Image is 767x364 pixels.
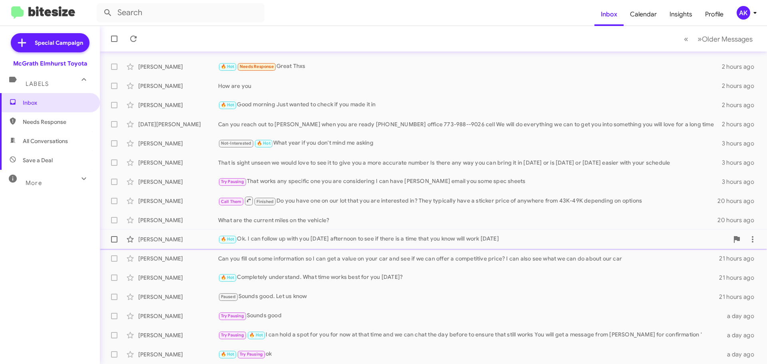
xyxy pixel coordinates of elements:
div: That is sight unseen we would love to see it to give you a more accurate number Is there any way ... [218,159,722,167]
span: Needs Response [23,118,91,126]
div: 20 hours ago [717,197,761,205]
div: 3 hours ago [722,178,761,186]
span: 🔥 Hot [221,237,234,242]
div: [PERSON_NAME] [138,82,218,90]
span: Paused [221,294,236,299]
div: What are the current miles on the vehicle? [218,216,717,224]
div: Ok. I can follow up with you [DATE] afternoon to see if there is a time that you know will work [... [218,235,729,244]
div: Great Thxs [218,62,722,71]
span: Special Campaign [35,39,83,47]
div: [PERSON_NAME] [138,159,218,167]
div: That works any specific one you are considering I can have [PERSON_NAME] email you some spec sheets [218,177,722,186]
span: 🔥 Hot [257,141,270,146]
span: 🔥 Hot [221,102,234,107]
div: 2 hours ago [722,63,761,71]
div: Sounds good [218,311,722,320]
div: 20 hours ago [717,216,761,224]
div: Sounds good. Let us know [218,292,719,301]
span: Labels [26,80,49,88]
div: [DATE][PERSON_NAME] [138,120,218,128]
div: a day ago [722,331,761,339]
div: 2 hours ago [722,101,761,109]
div: [PERSON_NAME] [138,197,218,205]
nav: Page navigation example [680,31,757,47]
span: 🔥 Hot [221,275,234,280]
div: ok [218,350,722,359]
div: 3 hours ago [722,159,761,167]
div: [PERSON_NAME] [138,312,218,320]
div: 21 hours ago [719,255,761,263]
div: AK [737,6,750,20]
span: Try Pausing [221,313,244,318]
a: Calendar [624,3,663,26]
span: 🔥 Hot [221,64,234,69]
div: Do you have one on our lot that you are interested in? They typically have a sticker price of any... [218,196,717,206]
a: Profile [699,3,730,26]
input: Search [97,3,264,22]
div: Completely understand. What time works best for you [DATE]? [218,273,719,282]
div: [PERSON_NAME] [138,101,218,109]
span: Try Pausing [240,352,263,357]
div: Can you reach out to [PERSON_NAME] when you are ready [PHONE_NUMBER] office 773-988--9026 cell We... [218,120,722,128]
div: Good morning Just wanted to check if you made it in [218,100,722,109]
div: Can you fill out some information so I can get a value on your car and see if we can offer a comp... [218,255,719,263]
button: Previous [679,31,693,47]
div: 21 hours ago [719,293,761,301]
span: Finished [256,199,274,204]
div: [PERSON_NAME] [138,216,218,224]
span: « [684,34,688,44]
div: [PERSON_NAME] [138,63,218,71]
a: Inbox [594,3,624,26]
button: Next [693,31,757,47]
div: What year if you don't mind me asking [218,139,722,148]
span: Try Pausing [221,332,244,338]
div: I can hold a spot for you for now at that time and we can chat the day before to ensure that stil... [218,330,722,340]
div: a day ago [722,350,761,358]
span: 🔥 Hot [221,352,234,357]
span: Call Them [221,199,242,204]
span: Older Messages [702,35,753,44]
div: 21 hours ago [719,274,761,282]
div: [PERSON_NAME] [138,331,218,339]
div: How are you [218,82,722,90]
span: More [26,179,42,187]
span: » [697,34,702,44]
div: [PERSON_NAME] [138,235,218,243]
div: [PERSON_NAME] [138,293,218,301]
div: [PERSON_NAME] [138,350,218,358]
div: McGrath Elmhurst Toyota [13,60,87,68]
div: 2 hours ago [722,82,761,90]
div: 3 hours ago [722,139,761,147]
div: [PERSON_NAME] [138,274,218,282]
span: Needs Response [240,64,274,69]
div: 2 hours ago [722,120,761,128]
span: Inbox [23,99,91,107]
span: 🔥 Hot [249,332,263,338]
a: Insights [663,3,699,26]
span: Try Pausing [221,179,244,184]
span: Not-Interested [221,141,252,146]
span: All Conversations [23,137,68,145]
div: [PERSON_NAME] [138,178,218,186]
div: [PERSON_NAME] [138,139,218,147]
div: [PERSON_NAME] [138,255,218,263]
a: Special Campaign [11,33,89,52]
span: Save a Deal [23,156,53,164]
div: a day ago [722,312,761,320]
button: AK [730,6,758,20]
